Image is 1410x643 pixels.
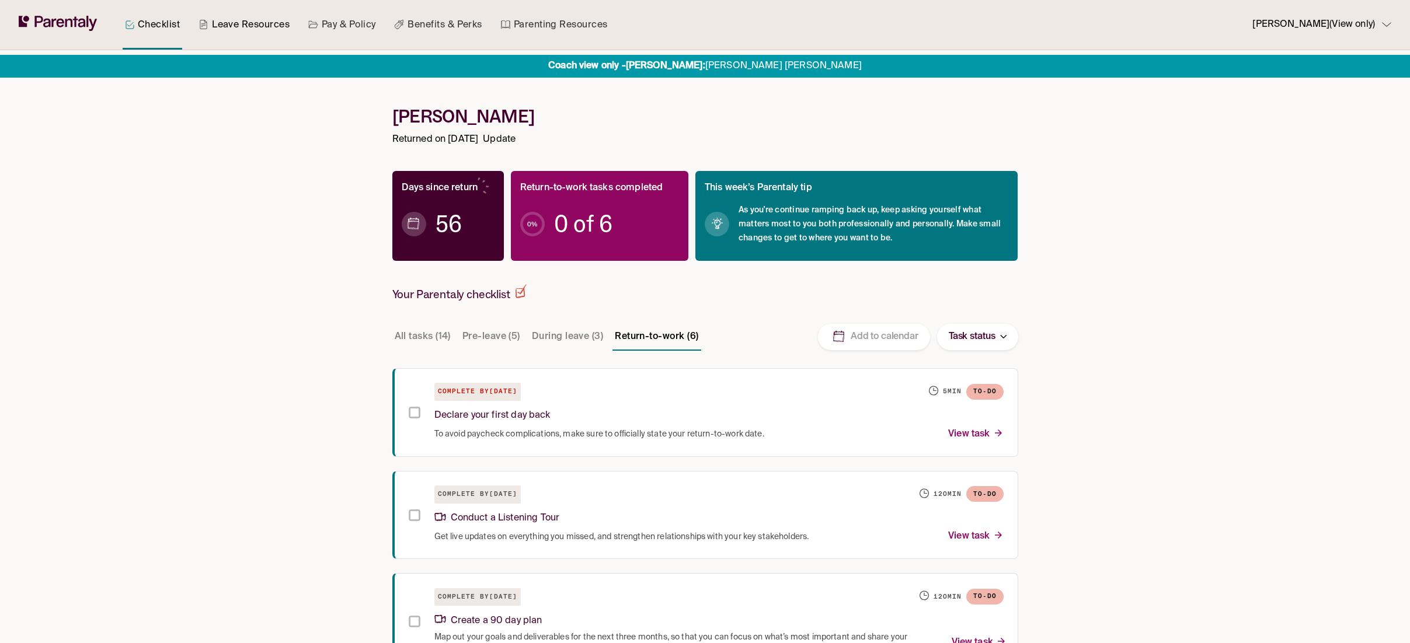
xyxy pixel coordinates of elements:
h6: Complete by [DATE] [434,485,521,504]
span: 56 [436,218,462,230]
p: Create a 90 day plan [434,613,542,629]
button: Task status [937,324,1018,350]
span: To-do [966,384,1004,400]
button: Return-to-work (6) [612,323,701,351]
p: Task status [949,329,995,345]
p: Update [483,132,516,148]
h6: 120 min [934,592,962,602]
p: [PERSON_NAME] (View only) [1252,17,1375,33]
p: Conduct a Listening Tour [434,511,560,526]
p: Returned on [DATE] [392,132,479,148]
button: During leave (3) [530,323,605,351]
button: Pre-leave (5) [460,323,523,351]
div: Task stage tabs [392,323,704,351]
p: Return-to-work tasks completed [520,180,663,196]
p: [PERSON_NAME] [PERSON_NAME] [548,58,862,74]
p: Days since return [402,180,478,196]
span: 0 of 6 [554,218,612,230]
p: This week’s Parentaly tip [705,180,812,196]
h1: [PERSON_NAME] [392,106,1018,127]
h6: 5 min [943,387,962,396]
span: As you're continue ramping back up, keep asking yourself what matters most to you both profession... [739,203,1009,245]
h2: Your Parentaly checklist [392,284,527,302]
h6: Complete by [DATE] [434,588,521,606]
h6: Complete by [DATE] [434,383,521,401]
p: Declare your first day back [434,408,551,424]
span: To-do [966,487,1004,502]
p: View task [948,427,1003,442]
span: To-do [966,589,1004,604]
strong: Coach view only - [PERSON_NAME] : [548,61,705,71]
button: All tasks (14) [392,323,453,351]
span: To avoid paycheck complications, make sure to officially state your return-to-work date. [434,428,764,440]
span: Get live updates on everything you missed, and strengthen relationships with your key stakeholders. [434,531,809,543]
h6: 120 min [934,490,962,499]
p: View task [948,529,1003,544]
